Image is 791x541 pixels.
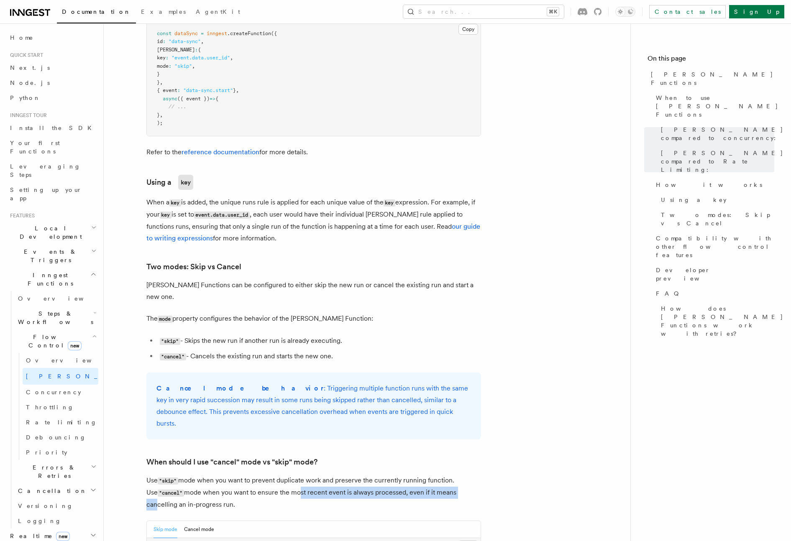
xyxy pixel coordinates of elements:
a: Install the SDK [7,120,98,135]
a: Overview [15,291,98,306]
span: , [230,55,233,61]
a: Concurrency [23,385,98,400]
a: Developer preview [653,263,774,286]
span: ({ [271,31,277,36]
span: Errors & Retries [15,463,91,480]
span: new [68,341,82,350]
span: : [195,47,198,53]
a: [PERSON_NAME] Functions [648,67,774,90]
span: Leveraging Steps [10,163,81,178]
a: Two modes: Skip vs Cancel [146,261,241,273]
a: Throttling [23,400,98,415]
button: Inngest Functions [7,268,98,291]
a: Two modes: Skip vs Cancel [658,207,774,231]
span: Setting up your app [10,186,82,202]
span: Inngest Functions [7,271,90,288]
span: mode [157,63,169,69]
a: Home [7,30,98,45]
span: Logging [18,518,61,524]
span: : [163,38,166,44]
span: Throttling [26,404,74,411]
a: Logging [15,513,98,528]
span: : [169,63,172,69]
a: How it works [653,177,774,192]
span: , [236,87,239,93]
button: Flow Controlnew [15,329,98,353]
a: Compatibility with other flow control features [653,231,774,263]
a: Priority [23,445,98,460]
span: } [157,112,160,118]
span: When to use [PERSON_NAME] Functions [656,94,778,119]
span: { [198,47,201,53]
span: Overview [18,295,104,302]
button: Skip mode [154,521,177,538]
span: Node.js [10,79,50,86]
p: : Triggering multiple function runs with the same key in very rapid succession may result in some... [156,383,471,429]
code: mode [158,316,172,323]
a: Node.js [7,75,98,90]
span: Next.js [10,64,50,71]
a: Your first Functions [7,135,98,159]
span: Home [10,33,33,42]
span: [PERSON_NAME] [157,47,195,53]
a: reference documentation [182,148,259,156]
span: Inngest tour [7,112,47,119]
span: "data-sync" [169,38,201,44]
span: [PERSON_NAME] Functions [651,70,774,87]
code: "cancel" [160,353,186,360]
span: Steps & Workflows [15,309,93,326]
span: Features [7,212,35,219]
code: "skip" [158,477,178,485]
a: Leveraging Steps [7,159,98,182]
span: inngest [207,31,227,36]
p: Refer to the for more details. [146,146,481,158]
span: const [157,31,172,36]
a: Using akey [146,175,193,190]
code: key [160,212,172,219]
a: Overview [23,353,98,368]
button: Cancel mode [184,521,214,538]
span: key [157,55,166,61]
span: = [201,31,204,36]
a: [PERSON_NAME] [23,368,98,385]
a: When to use [PERSON_NAME] Functions [653,90,774,122]
span: "data-sync.start" [183,87,233,93]
li: - Skips the new run if another run is already executing. [157,335,481,347]
span: Documentation [62,8,131,15]
button: Steps & Workflows [15,306,98,329]
span: , [160,79,163,85]
span: id [157,38,163,44]
p: Use mode when you want to prevent duplicate work and preserve the currently running function. Use... [146,475,481,510]
span: Local Development [7,224,91,241]
span: : [177,87,180,93]
span: "event.data.user_id" [172,55,230,61]
span: Examples [141,8,186,15]
a: our guide to writing expressions [146,222,480,242]
button: Search...⌘K [403,5,564,18]
kbd: ⌘K [547,8,559,16]
a: When should I use "cancel" mode vs "skip" mode? [146,456,317,468]
code: key [178,175,193,190]
span: => [210,96,215,102]
span: [PERSON_NAME] compared to concurrency: [661,125,783,142]
span: "skip" [174,63,192,69]
div: Inngest Functions [7,291,98,528]
a: [PERSON_NAME] compared to concurrency: [658,122,774,145]
p: [PERSON_NAME] Functions can be configured to either skip the new run or cancel the existing run a... [146,279,481,303]
span: Developer preview [656,266,774,283]
code: "skip" [160,338,180,345]
span: async [163,96,177,102]
button: Copy [458,24,478,35]
span: Cancellation [15,487,87,495]
button: Errors & Retries [15,460,98,483]
span: [PERSON_NAME] compared to Rate Limiting: [661,149,783,174]
a: FAQ [653,286,774,301]
span: How it works [656,181,762,189]
span: new [56,532,70,541]
a: [PERSON_NAME] compared to Rate Limiting: [658,145,774,177]
span: { event [157,87,177,93]
span: Install the SDK [10,125,97,131]
a: Documentation [57,3,136,23]
span: Debouncing [26,434,86,441]
button: Cancellation [15,483,98,498]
